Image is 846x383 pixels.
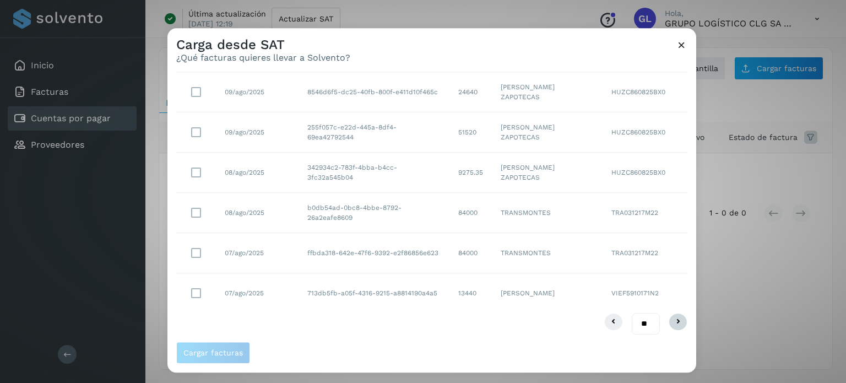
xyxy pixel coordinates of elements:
[216,234,299,274] td: 07/ago/2025
[299,153,449,193] td: 342934c2-783f-4bba-b4cc-3fc32a545b04
[603,153,687,193] td: HUZC860825BX0
[492,193,602,234] td: TRANSMONTES
[492,274,602,314] td: [PERSON_NAME]
[176,53,350,63] p: ¿Qué facturas quieres llevar a Solvento?
[299,113,449,153] td: 255f057c-e22d-445a-8df4-69ea42792544
[449,73,492,113] td: 24640
[603,113,687,153] td: HUZC860825BX0
[492,153,602,193] td: [PERSON_NAME] ZAPOTECAS
[299,73,449,113] td: 8546d6f5-dc25-40fb-800f-e411d10f465c
[299,274,449,314] td: 713db5fb-a05f-4316-9215-a8814190a4a5
[603,73,687,113] td: HUZC860825BX0
[603,234,687,274] td: TRA031217M22
[603,193,687,234] td: TRA031217M22
[492,73,602,113] td: [PERSON_NAME] ZAPOTECAS
[176,37,350,53] h3: Carga desde SAT
[492,234,602,274] td: TRANSMONTES
[449,113,492,153] td: 51520
[216,274,299,314] td: 07/ago/2025
[299,193,449,234] td: b0db54ad-0bc8-4bbe-8792-26a2eafe8609
[449,193,492,234] td: 84000
[176,342,250,364] button: Cargar facturas
[449,274,492,314] td: 13440
[449,153,492,193] td: 9275.35
[216,153,299,193] td: 08/ago/2025
[299,234,449,274] td: ffbda318-642e-47f6-9392-e2f86856e623
[216,193,299,234] td: 08/ago/2025
[449,234,492,274] td: 84000
[492,113,602,153] td: [PERSON_NAME] ZAPOTECAS
[603,274,687,314] td: VIEF5910171N2
[216,113,299,153] td: 09/ago/2025
[183,349,243,357] span: Cargar facturas
[216,73,299,113] td: 09/ago/2025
